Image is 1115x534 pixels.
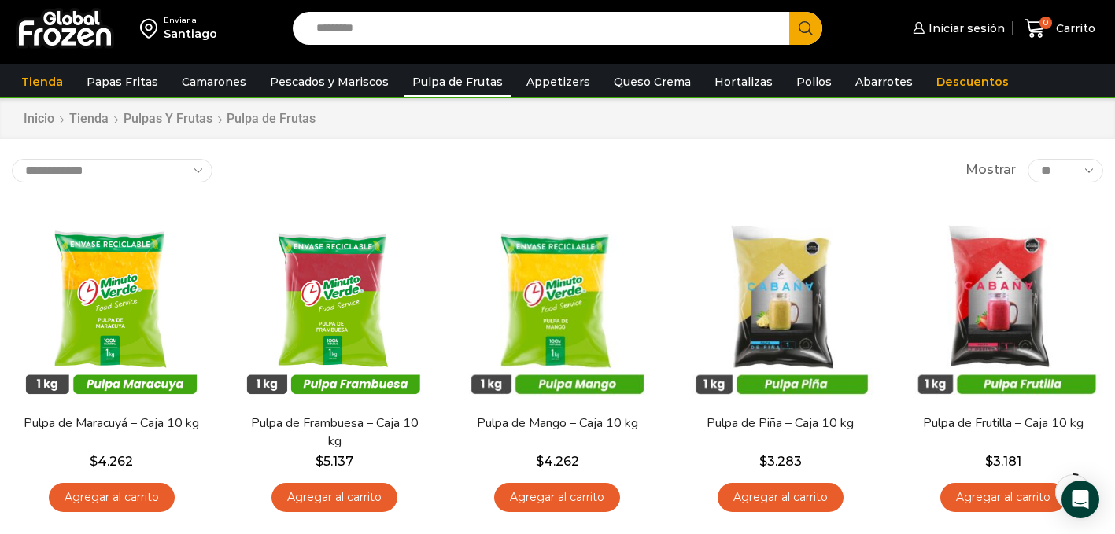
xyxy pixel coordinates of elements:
[271,483,397,512] a: Agregar al carrito: “Pulpa de Frambuesa - Caja 10 kg”
[925,20,1005,36] span: Iniciar sesión
[316,454,353,469] bdi: 5.137
[718,483,844,512] a: Agregar al carrito: “Pulpa de Piña - Caja 10 kg”
[985,454,1021,469] bdi: 3.181
[49,483,175,512] a: Agregar al carrito: “Pulpa de Maracuyá - Caja 10 kg”
[940,483,1066,512] a: Agregar al carrito: “Pulpa de Frutilla - Caja 10 kg”
[759,454,802,469] bdi: 3.283
[123,110,213,128] a: Pulpas y Frutas
[467,414,647,433] a: Pulpa de Mango – Caja 10 kg
[929,67,1017,97] a: Descuentos
[227,111,316,126] h1: Pulpa de Frutas
[789,12,822,45] button: Search button
[68,110,109,128] a: Tienda
[707,67,781,97] a: Hortalizas
[1061,481,1099,518] div: Open Intercom Messenger
[90,454,133,469] bdi: 4.262
[174,67,254,97] a: Camarones
[847,67,921,97] a: Abarrotes
[245,414,424,451] a: Pulpa de Frambuesa – Caja 10 kg
[23,110,55,128] a: Inicio
[12,159,212,182] select: Pedido de la tienda
[90,454,98,469] span: $
[788,67,840,97] a: Pollos
[79,67,166,97] a: Papas Fritas
[164,15,217,26] div: Enviar a
[404,67,511,97] a: Pulpa de Frutas
[13,67,71,97] a: Tienda
[1052,20,1095,36] span: Carrito
[909,13,1005,44] a: Iniciar sesión
[519,67,598,97] a: Appetizers
[965,161,1016,179] span: Mostrar
[1039,17,1052,29] span: 0
[606,67,699,97] a: Queso Crema
[914,414,1093,433] a: Pulpa de Frutilla – Caja 10 kg
[316,454,323,469] span: $
[759,454,767,469] span: $
[536,454,544,469] span: $
[23,110,316,128] nav: Breadcrumb
[985,454,993,469] span: $
[691,414,870,433] a: Pulpa de Piña – Caja 10 kg
[1021,10,1099,47] a: 0 Carrito
[164,26,217,42] div: Santiago
[536,454,579,469] bdi: 4.262
[494,483,620,512] a: Agregar al carrito: “Pulpa de Mango - Caja 10 kg”
[262,67,397,97] a: Pescados y Mariscos
[140,15,164,42] img: address-field-icon.svg
[22,414,201,433] a: Pulpa de Maracuyá – Caja 10 kg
